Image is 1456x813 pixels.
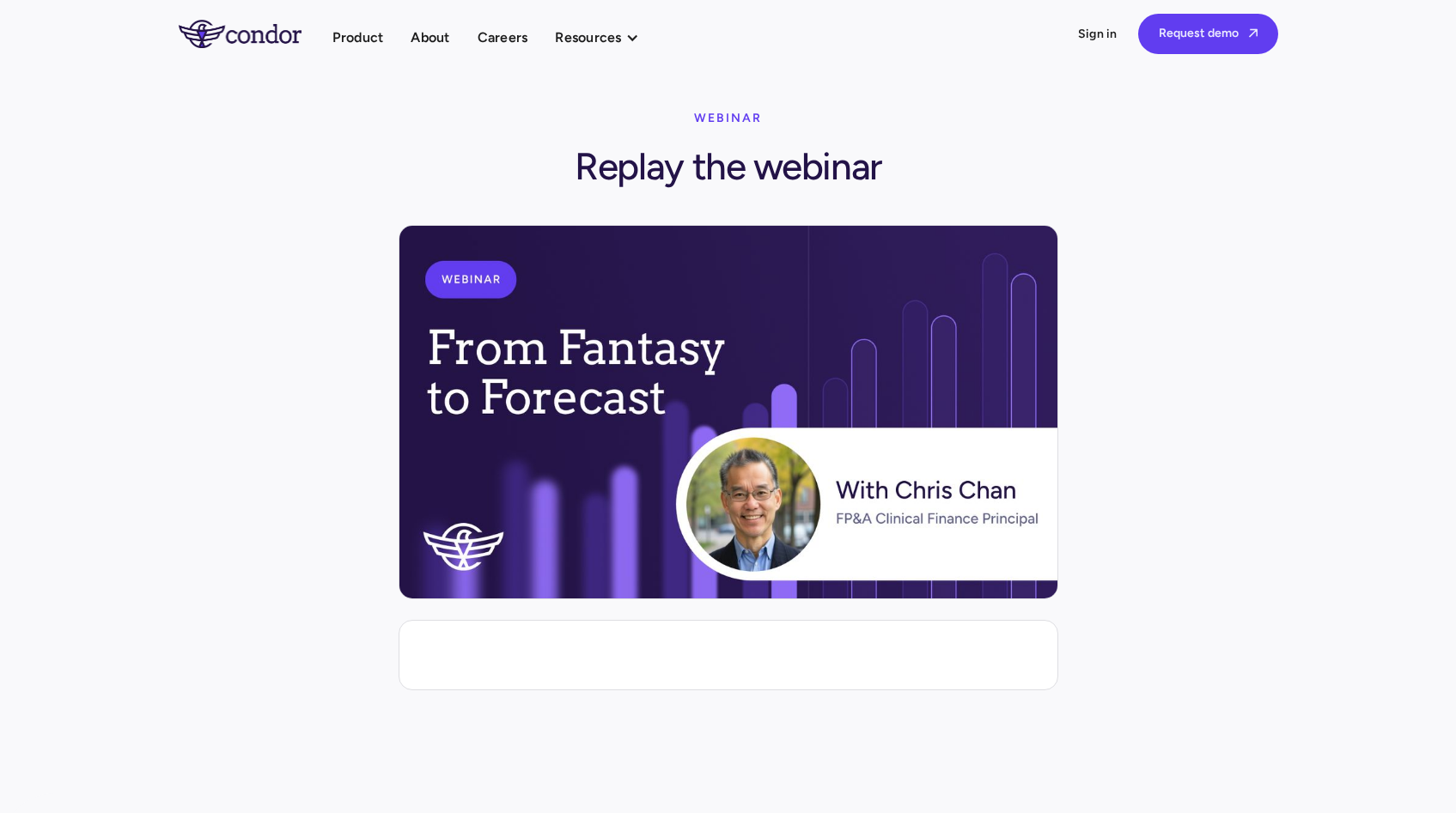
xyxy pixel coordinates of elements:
div: Resources [555,26,621,49]
a: Request demo [1138,14,1278,54]
a: home [179,20,332,47]
div: Resources [555,26,655,49]
a: Careers [478,26,528,49]
span:  [1249,27,1258,39]
a: Product [332,26,384,49]
h1: Replay the webinar [575,136,881,191]
a: Sign in [1078,26,1118,43]
a: About [411,26,449,49]
div: Webinar [694,101,762,136]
